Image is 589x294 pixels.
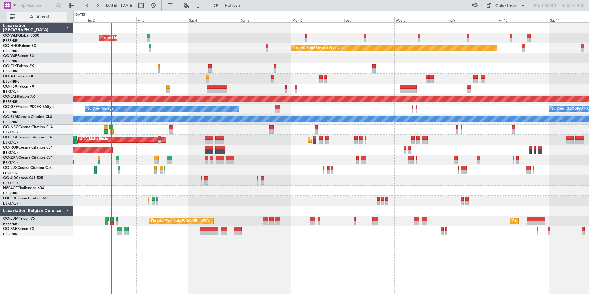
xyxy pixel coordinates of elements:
a: OO-HHOFalcon 8X [3,44,36,48]
span: OO-ZUN [3,156,18,160]
div: Thu 2 [85,17,136,22]
div: Fri 3 [136,17,188,22]
span: OO-ELK [3,64,17,68]
a: EBKT/KJK [3,161,18,165]
div: Sun 5 [240,17,291,22]
div: Thu 9 [446,17,497,22]
a: OO-LXACessna Citation CJ4 [3,136,52,139]
span: OO-LUM [3,217,18,221]
a: OO-SLMCessna Citation XLS [3,115,52,119]
a: OO-FAEFalcon 7X [3,227,34,231]
span: OO-JID [3,176,16,180]
div: Mon 6 [291,17,343,22]
a: EBBR/BRU [3,59,20,63]
a: EBKT/KJK [3,130,18,135]
span: OO-WLP [3,34,18,38]
a: EBBR/BRU [3,49,20,53]
span: OO-HHO [3,44,19,48]
span: Refresh [220,3,246,8]
div: Fri 10 [498,17,549,22]
a: EBKT/KJK [3,181,18,186]
a: EBBR/BRU [3,110,20,114]
a: OO-LUXCessna Citation CJ4 [3,166,52,170]
a: OO-WLPGlobal 5500 [3,34,39,38]
a: EBBR/BRU [3,69,20,74]
span: [DATE] - [DATE] [105,3,134,8]
a: EBBR/BRU [3,232,20,236]
span: OO-VSF [3,54,17,58]
div: Wed 8 [394,17,446,22]
a: OO-VSFFalcon 8X [3,54,34,58]
a: EBBR/BRU [3,79,20,84]
div: Planned Maint Geneva (Cointrin) [293,43,343,53]
a: EBKT/KJK [3,89,18,94]
div: Tue 7 [343,17,394,22]
div: No Crew Malaga [87,104,113,114]
a: N604GFChallenger 604 [3,186,44,190]
a: OO-JIDCessna CJ1 525 [3,176,43,180]
span: N604GF [3,186,18,190]
a: EBKT/KJK [3,150,18,155]
a: D-IBLUCessna Citation M2 [3,197,48,200]
span: OO-ROK [3,146,18,149]
button: All Aircraft [7,12,67,22]
div: Planned Maint [GEOGRAPHIC_DATA] ([GEOGRAPHIC_DATA] National) [151,216,262,226]
a: OO-GPEFalcon 900EX EASy II [3,105,54,109]
div: Quick Links [495,3,516,9]
a: OO-AIEFalcon 7X [3,75,33,78]
span: D-IBLU [3,197,15,200]
div: [DATE] [75,12,85,18]
span: OO-LUX [3,166,18,170]
a: EBKT/KJK [3,201,18,206]
span: OO-GPE [3,105,18,109]
a: OO-LAHFalcon 7X [3,95,35,99]
span: OO-NSG [3,125,18,129]
a: OO-ELKFalcon 8X [3,64,34,68]
button: Quick Links [483,1,529,10]
a: EBBR/BRU [3,222,20,226]
span: OO-AIE [3,75,16,78]
span: OO-LXA [3,136,18,139]
span: All Aircraft [16,15,65,19]
span: OO-LAH [3,95,18,99]
a: OO-NSGCessna Citation CJ4 [3,125,53,129]
span: OO-FAE [3,227,17,231]
div: Planned Maint Kortrijk-[GEOGRAPHIC_DATA] [310,135,382,144]
span: OO-SLM [3,115,18,119]
a: EBBR/BRU [3,191,20,196]
a: OO-ZUNCessna Citation CJ4 [3,156,53,160]
a: OO-FSXFalcon 7X [3,85,34,88]
a: OO-LUMFalcon 7X [3,217,35,221]
a: EBBR/BRU [3,39,20,43]
button: Refresh [210,1,247,10]
div: Sat 4 [188,17,239,22]
span: OO-FSX [3,85,17,88]
a: EBKT/KJK [3,140,18,145]
div: Planned Maint Milan (Linate) [100,33,145,43]
a: EBBR/BRU [3,100,20,104]
a: EBBR/BRU [3,120,20,125]
a: OO-ROKCessna Citation CJ4 [3,146,53,149]
a: LFSN/ENC [3,171,20,175]
input: Trip Number [19,1,54,10]
div: AOG Maint Rimini [80,135,109,144]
